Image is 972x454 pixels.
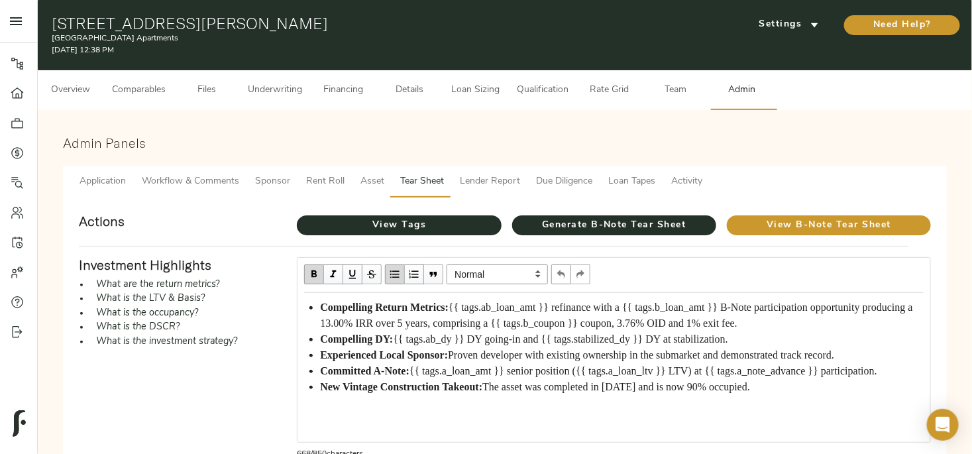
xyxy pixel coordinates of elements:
[385,264,405,284] button: UL
[89,278,276,292] li: What are the return metrics?
[320,333,393,345] span: Compelling DY:
[451,82,501,99] span: Loan Sizing
[927,409,959,441] div: Open Intercom Messenger
[89,335,276,349] li: What is the investment strategy?
[584,82,635,99] span: Rate Grid
[400,174,444,190] span: Tear Sheet
[571,264,590,284] button: Redo
[80,174,126,190] span: Application
[727,217,931,234] span: View B-Note Tear Sheet
[536,174,592,190] span: Due Diligence
[112,82,166,99] span: Comparables
[551,264,571,284] button: Undo
[142,174,239,190] span: Workflow & Comments
[517,82,568,99] span: Qualification
[857,17,947,34] span: Need Help?
[512,217,716,234] span: Generate B-Note Tear Sheet
[182,82,232,99] span: Files
[671,174,702,190] span: Activity
[320,349,448,361] span: Experienced Local Sponsor:
[424,264,443,284] button: Blockquote
[318,82,368,99] span: Financing
[52,32,656,44] p: [GEOGRAPHIC_DATA] Apartments
[52,44,656,56] p: [DATE] 12:38 PM
[844,15,960,35] button: Need Help?
[89,306,276,321] li: What is the occupancy?
[447,264,548,284] select: Block type
[384,82,435,99] span: Details
[739,15,839,35] button: Settings
[89,292,276,306] li: What is the LTV & Basis?
[306,174,345,190] span: Rent Roll
[89,320,276,335] li: What is the DSCR?
[297,215,501,235] button: View Tags
[448,349,834,361] span: Proven developer with existing ownership in the submarket and demonstrated track record.
[753,17,826,33] span: Settings
[298,294,930,401] div: Edit text
[717,82,767,99] span: Admin
[63,135,947,150] h3: Admin Panels
[393,333,728,345] span: {{ tags.ab_dy }} DY going-in and {{ tags.stabilized_dy }} DY at stabilization.
[651,82,701,99] span: Team
[79,256,211,273] strong: Investment Highlights
[324,264,343,284] button: Italic
[608,174,655,190] span: Loan Tapes
[447,264,548,284] span: Normal
[52,14,656,32] h1: [STREET_ADDRESS][PERSON_NAME]
[512,215,716,235] button: Generate B-Note Tear Sheet
[482,381,750,392] span: The asset was completed in [DATE] and is now 90% occupied.
[248,82,302,99] span: Underwriting
[320,381,482,392] span: New Vintage Construction Takeout:
[405,264,424,284] button: OL
[727,215,931,235] button: View B-Note Tear Sheet
[362,264,382,284] button: Strikethrough
[343,264,362,284] button: Underline
[304,264,324,284] button: Bold
[46,82,96,99] span: Overview
[409,365,877,376] span: {{ tags.a_loan_amt }} senior position ({{ tags.a_loan_ltv }} LTV) at {{ tags.a_note_advance }} pa...
[320,302,449,313] span: Compelling Return Metrics:
[460,174,520,190] span: Lender Report
[255,174,290,190] span: Sponsor
[320,302,916,329] span: {{ tags.ab_loan_amt }} refinance with a {{ tags.b_loan_amt }} B-Note participation opportunity pr...
[320,365,409,376] span: Committed A-Note:
[13,410,26,437] img: logo
[79,213,125,229] strong: Actions
[297,217,501,234] span: View Tags
[360,174,384,190] span: Asset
